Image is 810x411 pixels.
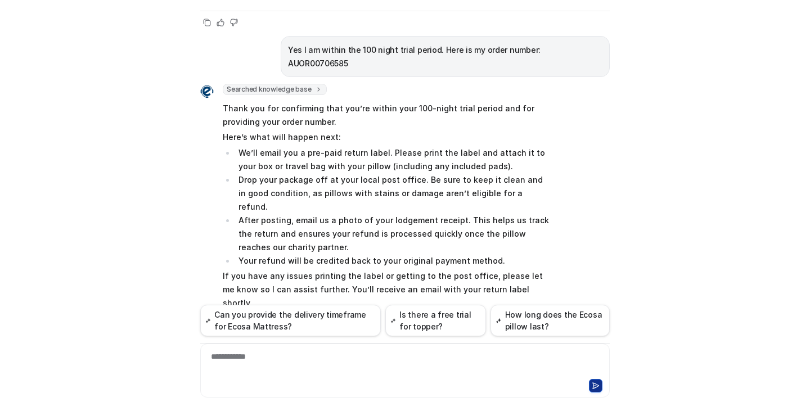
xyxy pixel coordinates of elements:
[200,85,214,98] img: Widget
[223,269,552,310] p: If you have any issues printing the label or getting to the post office, please let me know so I ...
[235,146,552,173] li: We’ll email you a pre-paid return label. Please print the label and attach it to your box or trav...
[235,254,552,268] li: Your refund will be credited back to your original payment method.
[490,305,610,336] button: How long does the Ecosa pillow last?
[235,173,552,214] li: Drop your package off at your local post office. Be sure to keep it clean and in good condition, ...
[288,43,602,70] p: Yes I am within the 100 night trial period. Here is my order number: AUOR00706585
[223,84,327,95] span: Searched knowledge base
[200,305,381,336] button: Can you provide the delivery timeframe for Ecosa Mattress?
[223,130,552,144] p: Here’s what will happen next:
[235,214,552,254] li: After posting, email us a photo of your lodgement receipt. This helps us track the return and ens...
[385,305,486,336] button: Is there a free trial for topper?
[223,102,552,129] p: Thank you for confirming that you’re within your 100-night trial period and for providing your or...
